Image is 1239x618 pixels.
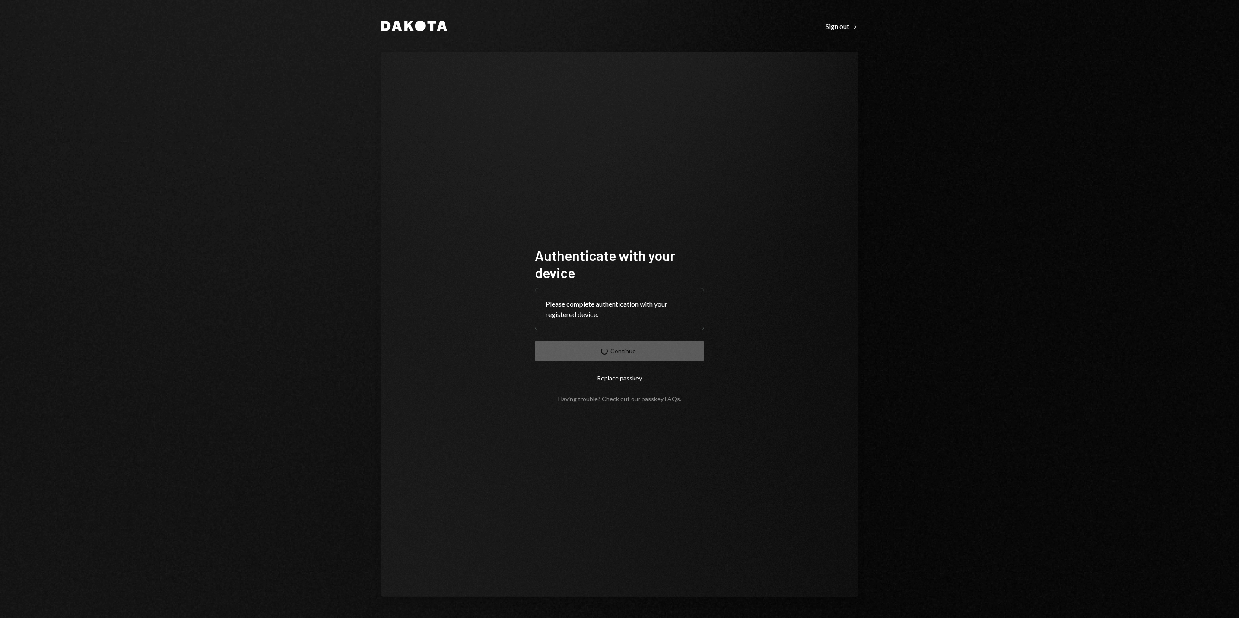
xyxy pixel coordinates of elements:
button: Replace passkey [535,368,704,388]
a: Sign out [826,21,858,31]
div: Having trouble? Check out our . [558,395,681,402]
h1: Authenticate with your device [535,247,704,281]
div: Please complete authentication with your registered device. [546,299,693,320]
div: Sign out [826,22,858,31]
a: passkey FAQs [642,395,680,403]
